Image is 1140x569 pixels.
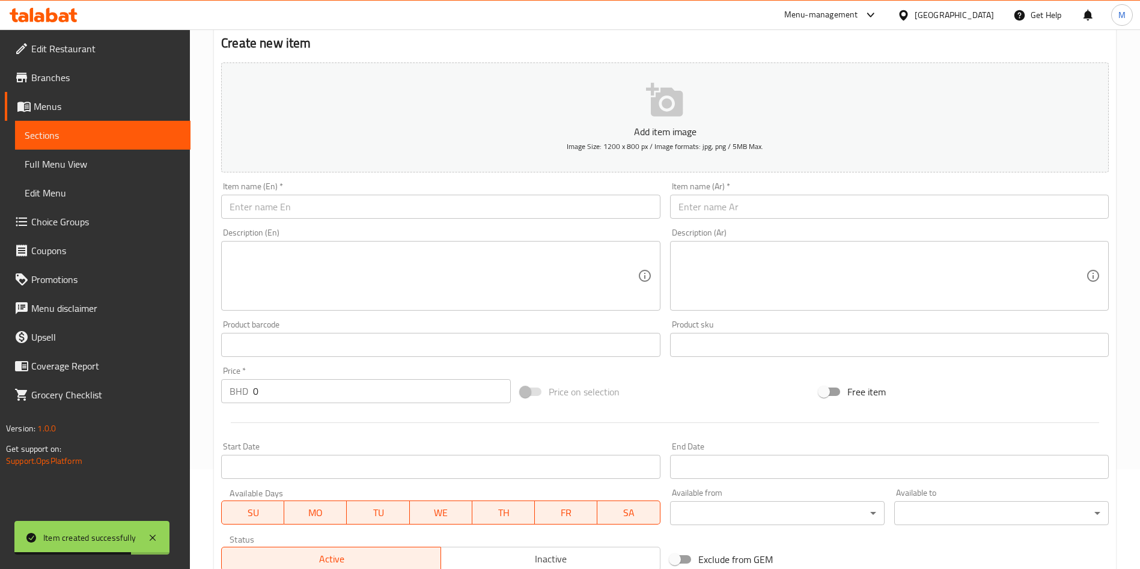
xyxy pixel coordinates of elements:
span: Menus [34,99,181,114]
a: Menus [5,92,191,121]
div: ​ [670,501,885,525]
a: Edit Restaurant [5,34,191,63]
span: Coverage Report [31,359,181,373]
span: Sections [25,128,181,142]
a: Coupons [5,236,191,265]
a: Upsell [5,323,191,351]
span: Choice Groups [31,215,181,229]
span: 1.0.0 [37,421,56,436]
a: Promotions [5,265,191,294]
div: Menu-management [784,8,858,22]
span: Edit Restaurant [31,41,181,56]
span: SU [227,504,279,522]
span: Menu disclaimer [31,301,181,315]
h2: Create new item [221,34,1109,52]
span: Full Menu View [25,157,181,171]
button: TU [347,501,409,525]
button: Add item imageImage Size: 1200 x 800 px / Image formats: jpg, png / 5MB Max. [221,62,1109,172]
span: Image Size: 1200 x 800 px / Image formats: jpg, png / 5MB Max. [567,139,763,153]
span: Price on selection [549,385,620,399]
span: FR [540,504,593,522]
p: BHD [230,384,248,398]
span: Version: [6,421,35,436]
p: Add item image [240,124,1090,139]
div: ​ [894,501,1109,525]
button: MO [284,501,347,525]
span: TH [477,504,530,522]
a: Edit Menu [15,178,191,207]
span: MO [289,504,342,522]
span: Inactive [446,550,656,568]
button: SU [221,501,284,525]
span: SA [602,504,655,522]
span: Coupons [31,243,181,258]
span: Active [227,550,436,568]
a: Support.OpsPlatform [6,453,82,469]
button: WE [410,501,472,525]
span: Upsell [31,330,181,344]
span: M [1118,8,1126,22]
a: Menu disclaimer [5,294,191,323]
input: Enter name En [221,195,660,219]
a: Coverage Report [5,351,191,380]
a: Grocery Checklist [5,380,191,409]
span: WE [415,504,468,522]
div: Item created successfully [43,531,136,544]
button: TH [472,501,535,525]
span: Exclude from GEM [698,552,773,567]
input: Please enter product sku [670,333,1109,357]
input: Please enter price [253,379,511,403]
button: SA [597,501,660,525]
a: Choice Groups [5,207,191,236]
a: Full Menu View [15,150,191,178]
div: [GEOGRAPHIC_DATA] [915,8,994,22]
span: Branches [31,70,181,85]
a: Branches [5,63,191,92]
span: Promotions [31,272,181,287]
span: Edit Menu [25,186,181,200]
input: Please enter product barcode [221,333,660,357]
input: Enter name Ar [670,195,1109,219]
span: Get support on: [6,441,61,457]
span: Free item [847,385,886,399]
span: TU [352,504,404,522]
a: Sections [15,121,191,150]
span: Grocery Checklist [31,388,181,402]
button: FR [535,501,597,525]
